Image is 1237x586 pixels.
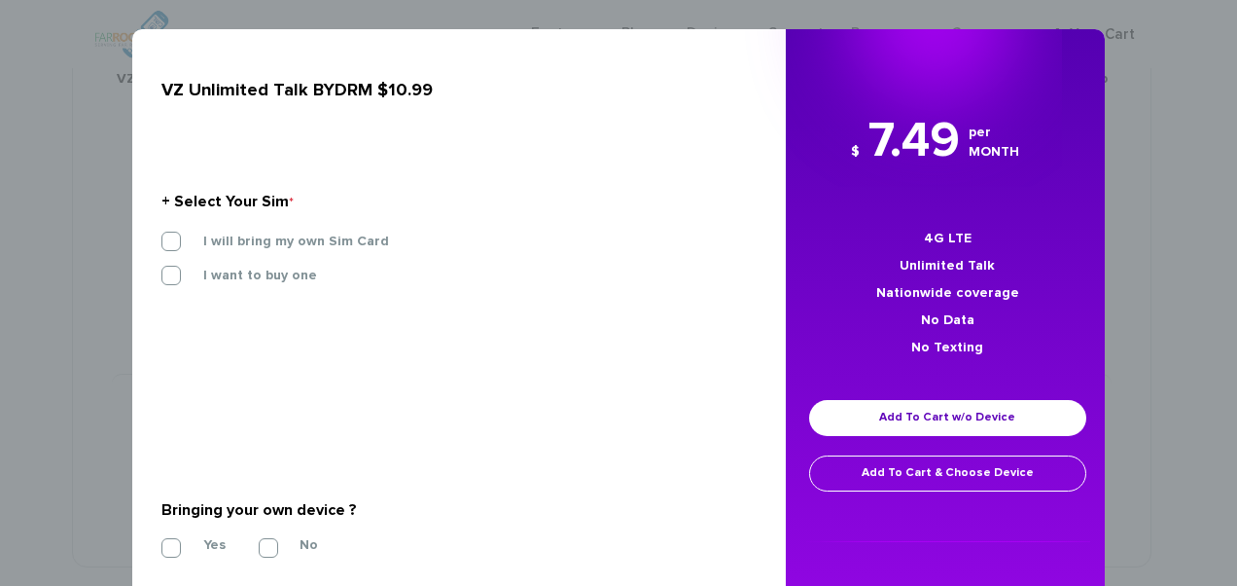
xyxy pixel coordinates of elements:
[851,145,860,159] span: $
[161,186,742,217] div: + Select Your Sim
[809,456,1086,492] a: Add To Cart & Choose Device
[174,233,389,250] label: I will bring my own Sim Card
[969,142,1019,162] i: MONTH
[809,400,1086,436] a: Add To Cart w/o Device
[270,536,318,554] label: No
[161,73,742,108] div: VZ Unlimited Talk BYDRM $10.99
[805,307,1090,334] li: No Data
[174,536,226,554] label: Yes
[805,225,1090,252] li: 4G LTE
[174,267,317,284] label: I want to buy one
[805,252,1090,279] li: Unlimited Talk
[805,334,1090,361] li: No Texting
[868,117,960,166] span: 7.49
[161,494,742,526] div: Bringing your own device ?
[969,123,1019,142] i: per
[805,279,1090,307] li: Nationwide coverage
